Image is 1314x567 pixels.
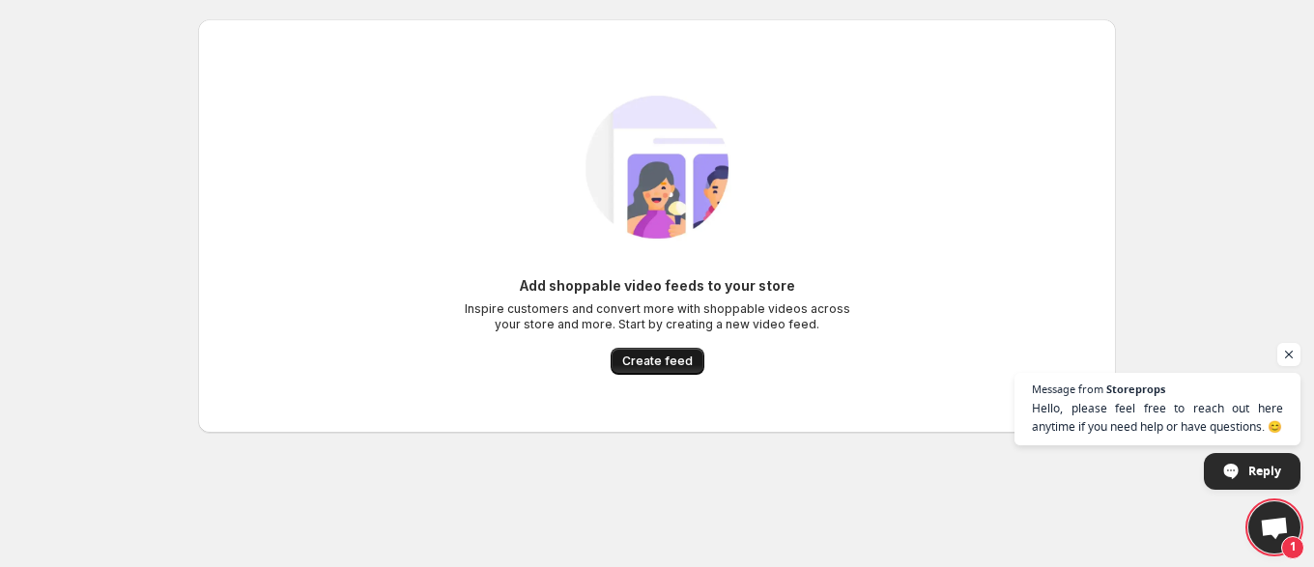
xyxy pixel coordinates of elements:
[611,348,704,375] button: Create feed
[1281,536,1304,559] span: 1
[520,276,795,296] h6: Add shoppable video feeds to your store
[1248,501,1300,553] div: Open chat
[1032,399,1283,436] span: Hello, please feel free to reach out here anytime if you need help or have questions. 😊
[1106,383,1165,394] span: Storeprops
[1032,383,1103,394] span: Message from
[622,354,693,369] span: Create feed
[464,301,850,332] p: Inspire customers and convert more with shoppable videos across your store and more. Start by cre...
[1248,454,1281,488] span: Reply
